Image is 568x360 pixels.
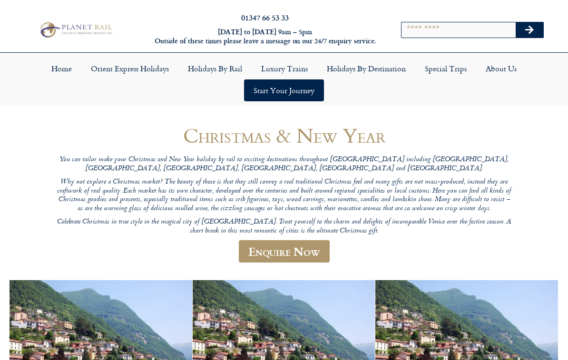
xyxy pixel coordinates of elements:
a: Special Trips [415,58,476,79]
p: Why not explore a Christmas market? The beauty of these is that they still convey a real traditio... [56,178,512,214]
a: Holidays by Rail [178,58,252,79]
a: Holidays by Destination [317,58,415,79]
img: Planet Rail Train Holidays Logo [37,20,114,39]
a: 01347 66 53 33 [241,12,289,23]
button: Search [516,22,543,38]
nav: Menu [5,58,563,101]
h6: [DATE] to [DATE] 9am – 5pm Outside of these times please leave a message on our 24/7 enquiry serv... [154,28,376,45]
a: About Us [476,58,526,79]
a: Home [42,58,81,79]
a: Orient Express Holidays [81,58,178,79]
h1: Christmas & New Year [56,124,512,146]
a: Start your Journey [244,79,324,101]
p: Celebrate Christmas in true style in the magical city of [GEOGRAPHIC_DATA]. Treat yourself to the... [56,218,512,235]
a: Enquire Now [239,240,330,263]
p: You can tailor make your Christmas and New Year holiday by rail to exciting destinations througho... [56,156,512,173]
a: Luxury Trains [252,58,317,79]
